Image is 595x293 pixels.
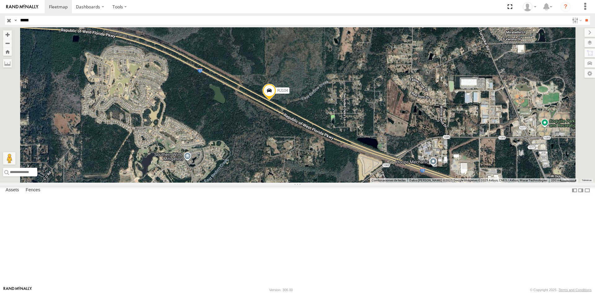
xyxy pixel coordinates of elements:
[582,179,592,182] a: Términos (se abre en una nueva pestaña)
[521,2,539,11] div: Pablo Ruiz
[3,287,32,293] a: Visit our Website
[551,179,560,182] span: 200 m
[549,178,578,183] button: Escala del mapa: 200 m por 49 píxeles
[561,2,571,12] i: ?
[559,288,592,292] a: Terms and Conditions
[584,69,595,78] label: Map Settings
[571,186,578,195] label: Dock Summary Table to the Left
[372,178,406,183] button: Combinaciones de teclas
[584,186,590,195] label: Hide Summary Table
[3,39,12,47] button: Zoom out
[2,186,22,195] label: Assets
[409,179,547,182] span: Datos [PERSON_NAME] ©2025 Google Imágenes ©2025 Airbus, CNES / Airbus, Maxar Technologies
[6,5,38,9] img: rand-logo.svg
[23,186,43,195] label: Fences
[3,30,12,39] button: Zoom in
[13,16,18,25] label: Search Query
[277,88,288,92] span: RJ104
[530,288,592,292] div: © Copyright 2025 -
[3,59,12,68] label: Measure
[570,16,583,25] label: Search Filter Options
[3,152,15,165] button: Arrastra al hombrecito al mapa para abrir Street View
[3,47,12,56] button: Zoom Home
[269,288,293,292] div: Version: 306.00
[578,186,584,195] label: Dock Summary Table to the Right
